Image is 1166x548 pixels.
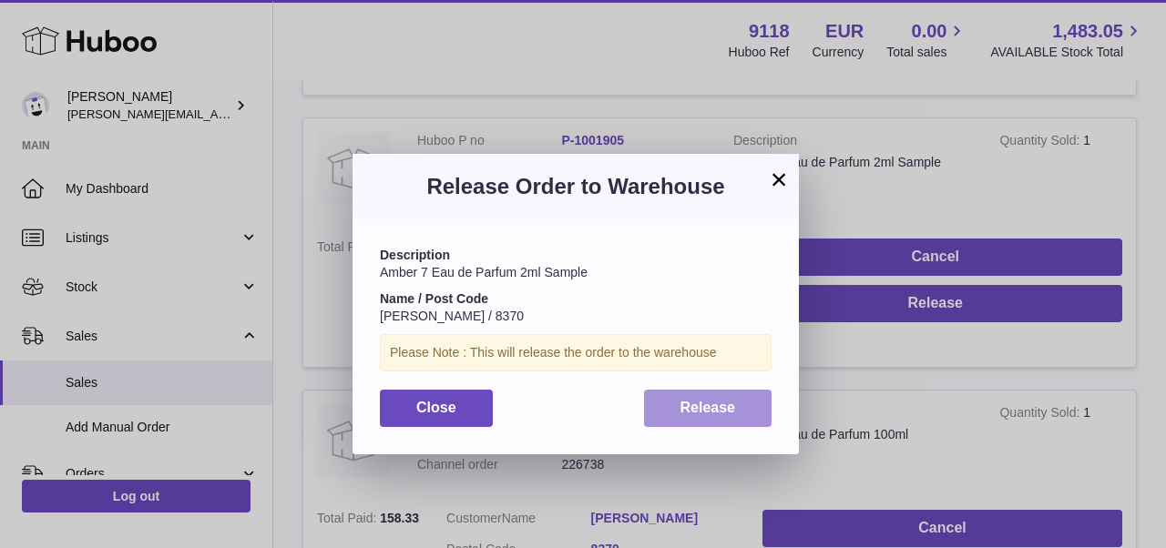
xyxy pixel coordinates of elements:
h3: Release Order to Warehouse [380,172,772,201]
strong: Name / Post Code [380,291,488,306]
strong: Description [380,248,450,262]
button: Release [644,390,772,427]
button: × [768,168,790,190]
div: Please Note : This will release the order to the warehouse [380,334,772,371]
button: Close [380,390,493,427]
span: Close [416,400,456,415]
span: Amber 7 Eau de Parfum 2ml Sample [380,265,588,279]
span: Release [680,400,736,415]
span: [PERSON_NAME] / 8370 [380,309,524,323]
